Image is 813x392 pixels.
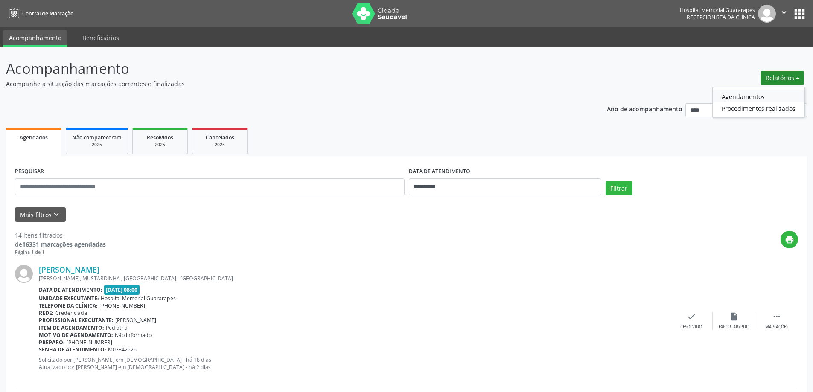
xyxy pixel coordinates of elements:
[409,165,470,178] label: DATA DE ATENDIMENTO
[772,312,781,321] i: 
[39,265,99,274] a: [PERSON_NAME]
[106,324,128,331] span: Pediatria
[147,134,173,141] span: Resolvidos
[139,142,181,148] div: 2025
[72,134,122,141] span: Não compareceram
[15,231,106,240] div: 14 itens filtrados
[115,331,152,339] span: Não informado
[713,90,804,102] a: Agendamentos
[198,142,241,148] div: 2025
[687,312,696,321] i: check
[776,5,792,23] button: 
[104,285,140,295] span: [DATE] 08:00
[6,79,567,88] p: Acompanhe a situação das marcações correntes e finalizadas
[39,286,102,293] b: Data de atendimento:
[115,317,156,324] span: [PERSON_NAME]
[39,317,114,324] b: Profissional executante:
[67,339,112,346] span: [PHONE_NUMBER]
[6,6,73,20] a: Central de Marcação
[55,309,87,317] span: Credenciada
[76,30,125,45] a: Beneficiários
[761,71,804,85] button: Relatórios
[20,134,48,141] span: Agendados
[39,302,98,309] b: Telefone da clínica:
[15,249,106,256] div: Página 1 de 1
[712,87,805,118] ul: Relatórios
[52,210,61,219] i: keyboard_arrow_down
[3,30,67,47] a: Acompanhamento
[765,324,788,330] div: Mais ações
[39,324,104,331] b: Item de agendamento:
[39,295,99,302] b: Unidade executante:
[99,302,145,309] span: [PHONE_NUMBER]
[15,207,66,222] button: Mais filtroskeyboard_arrow_down
[792,6,807,21] button: apps
[108,346,137,353] span: M02842526
[781,231,798,248] button: print
[15,240,106,249] div: de
[680,6,755,14] div: Hospital Memorial Guararapes
[22,10,73,17] span: Central de Marcação
[779,8,789,17] i: 
[729,312,739,321] i: insert_drive_file
[607,103,682,114] p: Ano de acompanhamento
[713,102,804,114] a: Procedimentos realizados
[72,142,122,148] div: 2025
[39,275,670,282] div: [PERSON_NAME], MUSTARDINHA , [GEOGRAPHIC_DATA] - [GEOGRAPHIC_DATA]
[206,134,234,141] span: Cancelados
[22,240,106,248] strong: 16331 marcações agendadas
[15,265,33,283] img: img
[39,331,113,339] b: Motivo de agendamento:
[680,324,702,330] div: Resolvido
[6,58,567,79] p: Acompanhamento
[39,346,106,353] b: Senha de atendimento:
[719,324,749,330] div: Exportar (PDF)
[687,14,755,21] span: Recepcionista da clínica
[39,339,65,346] b: Preparo:
[785,235,794,244] i: print
[15,165,44,178] label: PESQUISAR
[758,5,776,23] img: img
[39,356,670,371] p: Solicitado por [PERSON_NAME] em [DEMOGRAPHIC_DATA] - há 18 dias Atualizado por [PERSON_NAME] em [...
[39,309,54,317] b: Rede:
[606,181,632,195] button: Filtrar
[101,295,176,302] span: Hospital Memorial Guararapes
